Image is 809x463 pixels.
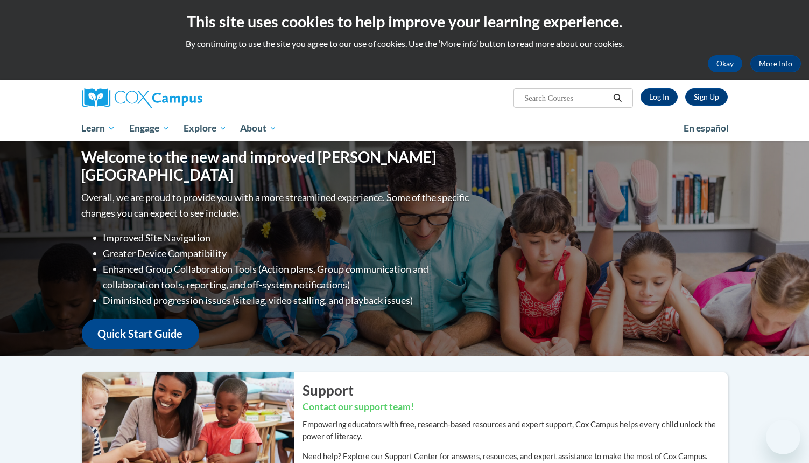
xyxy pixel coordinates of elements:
span: En español [684,122,729,134]
li: Improved Site Navigation [103,230,472,246]
a: Log In [641,88,678,106]
li: Enhanced Group Collaboration Tools (Action plans, Group communication and collaboration tools, re... [103,261,472,293]
h1: Welcome to the new and improved [PERSON_NAME][GEOGRAPHIC_DATA] [82,148,472,184]
li: Greater Device Compatibility [103,246,472,261]
p: Overall, we are proud to provide you with a more streamlined experience. Some of the specific cha... [82,190,472,221]
a: Engage [122,116,177,141]
span: Learn [81,122,115,135]
a: Register [685,88,728,106]
p: Empowering educators with free, research-based resources and expert support, Cox Campus helps eve... [303,419,728,443]
a: Quick Start Guide [82,319,199,349]
button: Okay [708,55,742,72]
p: Need help? Explore our Support Center for answers, resources, and expert assistance to make the m... [303,451,728,462]
p: By continuing to use the site you agree to our use of cookies. Use the ‘More info’ button to read... [8,38,801,50]
h3: Contact our support team! [303,400,728,414]
a: Cox Campus [82,88,286,108]
span: Engage [129,122,170,135]
a: En español [677,117,736,140]
span: About [240,122,277,135]
input: Search Courses [523,92,609,105]
a: More Info [750,55,801,72]
h2: This site uses cookies to help improve your learning experience. [8,11,801,32]
a: About [233,116,284,141]
li: Diminished progression issues (site lag, video stalling, and playback issues) [103,293,472,308]
a: Explore [177,116,234,141]
img: Cox Campus [82,88,202,108]
h2: Support [303,381,728,400]
iframe: Button to launch messaging window [766,420,800,454]
a: Learn [75,116,123,141]
span: Explore [184,122,227,135]
button: Search [609,92,625,105]
div: Main menu [66,116,744,141]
